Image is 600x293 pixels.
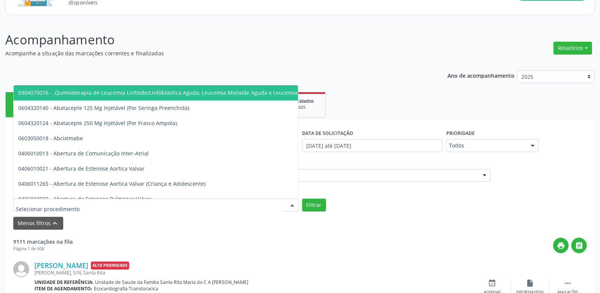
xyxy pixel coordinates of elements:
[18,195,151,202] span: 0406010030 - Abertura de Estenose Pulmonar Valvar
[282,105,320,110] div: 2025
[571,238,587,253] button: 
[18,150,149,157] span: 0406010013 - Abertura de Comunicação Inter-Atrial
[94,285,158,292] span: Ecocardiografia Transtoracica
[13,246,73,252] div: Página 1 de 608
[18,104,189,111] span: 0604320140 - Abatacepte 125 Mg Injetável (Por Seringa Preenchida)
[18,119,178,127] span: 0604320124 - Abatacepte 250 Mg Injetável (Por Frasco Ampola).
[557,241,565,250] i: print
[51,219,59,227] i: keyboard_arrow_up
[13,261,29,277] img: img
[488,279,496,287] i: event_available
[95,279,248,285] span: Unidade de Saude da Familia Santa Rita Maria do C A [PERSON_NAME]
[13,238,73,245] strong: 9111 marcações na fila
[18,135,83,142] span: 0603050018 - Abciximabe
[91,262,129,269] span: Alta Prioridade
[34,279,94,285] b: Unidade de referência:
[553,42,592,55] button: Relatórios
[34,261,88,269] a: [PERSON_NAME]
[13,217,63,230] button: Menos filtroskeyboard_arrow_up
[18,89,505,96] span: 0304070076 - .Quimioterapia de Leucemia Linfoide/Linfoblástica Aguda, Leucemia Mieloide Aguda e L...
[564,279,572,287] i: 
[34,269,473,276] div: [PERSON_NAME], S/N, Santa Rita
[18,165,145,172] span: 0406010021 - Abertura de Estenose Aortica Valvar
[446,127,475,139] label: Prioridade
[302,139,443,152] input: Selecione um intervalo
[553,238,569,253] button: print
[288,98,314,104] span: Cancelados
[5,49,418,57] p: Acompanhe a situação das marcações correntes e finalizadas
[449,142,523,149] span: Todos
[5,30,418,49] p: Acompanhamento
[11,107,49,113] div: Nova marcação
[18,180,206,187] span: 0406011265 - Abertura de Estenose Aortica Valvar (Criança e Adolescente)
[526,279,534,287] i: insert_drive_file
[447,71,514,80] p: Ano de acompanhamento
[302,127,353,139] label: DATA DE SOLICITAÇÃO
[34,285,92,292] b: Item de agendamento:
[16,201,283,216] input: Selecionar procedimento
[575,241,583,250] i: 
[302,199,326,212] button: Filtrar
